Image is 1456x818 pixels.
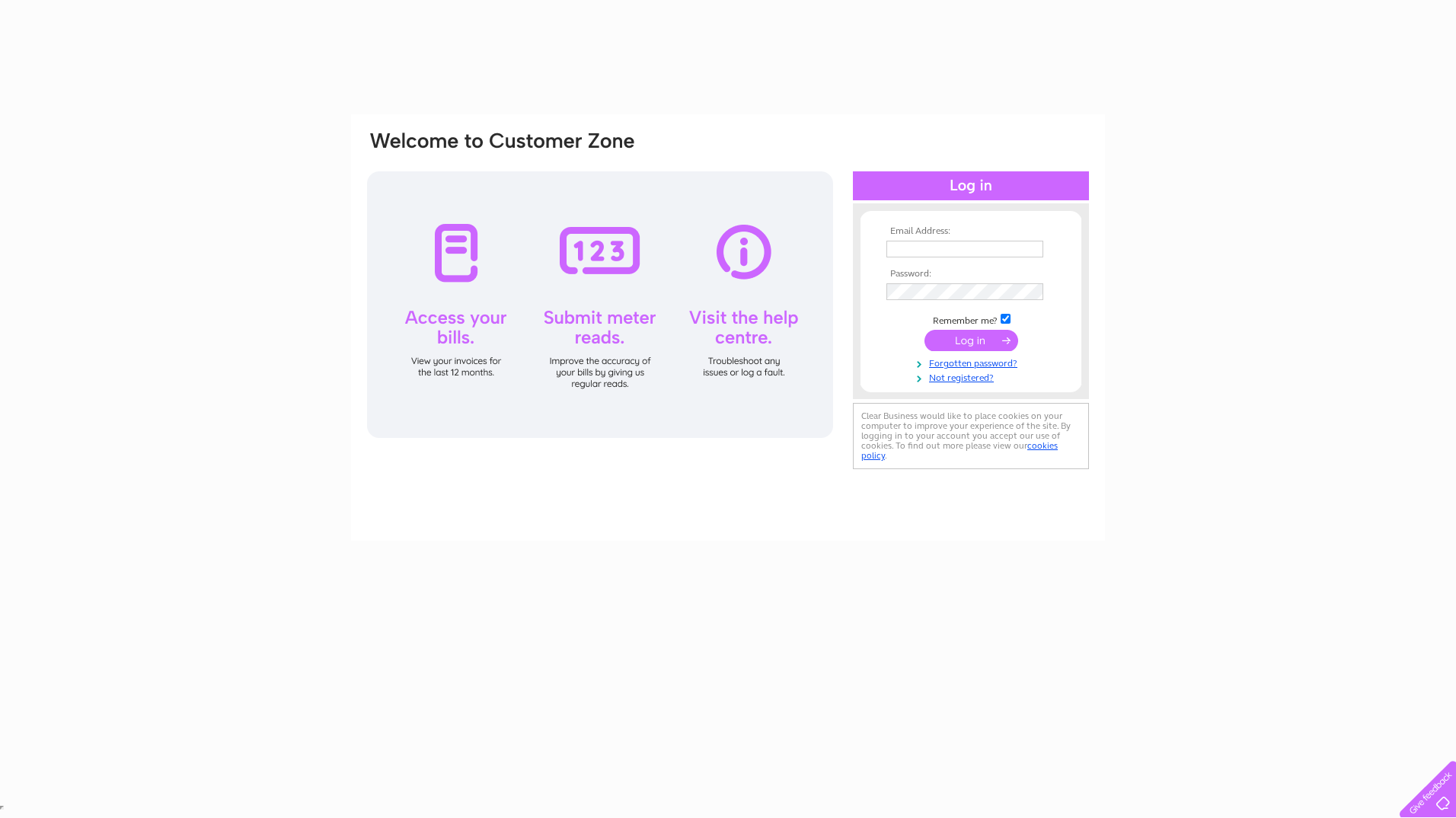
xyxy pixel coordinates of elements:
th: Email Address: [883,226,1059,237]
td: Remember me? [883,312,1059,327]
a: Forgotten password? [886,355,1059,369]
input: Submit [924,330,1018,351]
a: Not registered? [886,369,1059,384]
a: cookies policy [861,440,1058,461]
div: Clear Business would like to place cookies on your computer to improve your experience of the sit... [853,403,1089,469]
th: Password: [883,269,1059,280]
